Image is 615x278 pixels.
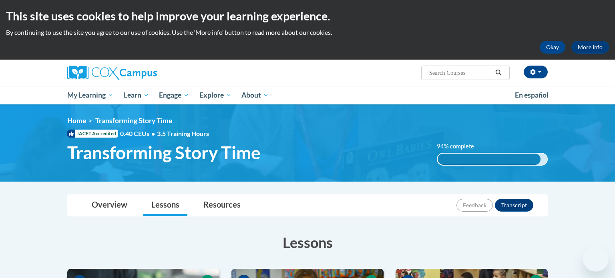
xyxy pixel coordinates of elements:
[583,246,609,272] iframe: Button to launch messaging window, conversation in progress
[437,142,483,151] label: 94% complete
[428,68,492,78] input: Search Courses
[95,116,172,125] span: Transforming Story Time
[67,232,548,252] h3: Lessons
[456,199,493,212] button: Feedback
[67,142,261,163] span: Transforming Story Time
[157,130,209,137] span: 3.5 Training Hours
[495,199,533,212] button: Transcript
[55,86,560,104] div: Main menu
[438,154,541,165] div: 94% complete
[515,91,549,99] span: En español
[159,90,189,100] span: Engage
[67,116,86,125] a: Home
[120,129,157,138] span: 0.40 CEUs
[154,86,194,104] a: Engage
[124,90,149,100] span: Learn
[510,87,554,104] a: En español
[84,195,135,216] a: Overview
[195,195,249,216] a: Resources
[524,66,548,78] button: Account Settings
[151,130,155,137] span: •
[6,28,609,37] p: By continuing to use the site you agree to our use of cookies. Use the ‘More info’ button to read...
[571,41,609,54] a: More Info
[241,90,269,100] span: About
[492,68,504,78] button: Search
[199,90,231,100] span: Explore
[540,41,565,54] button: Okay
[62,86,119,104] a: My Learning
[67,130,118,138] span: IACET Accredited
[67,90,113,100] span: My Learning
[6,8,609,24] h2: This site uses cookies to help improve your learning experience.
[67,66,157,80] img: Cox Campus
[194,86,237,104] a: Explore
[67,66,219,80] a: Cox Campus
[119,86,154,104] a: Learn
[143,195,187,216] a: Lessons
[237,86,274,104] a: About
